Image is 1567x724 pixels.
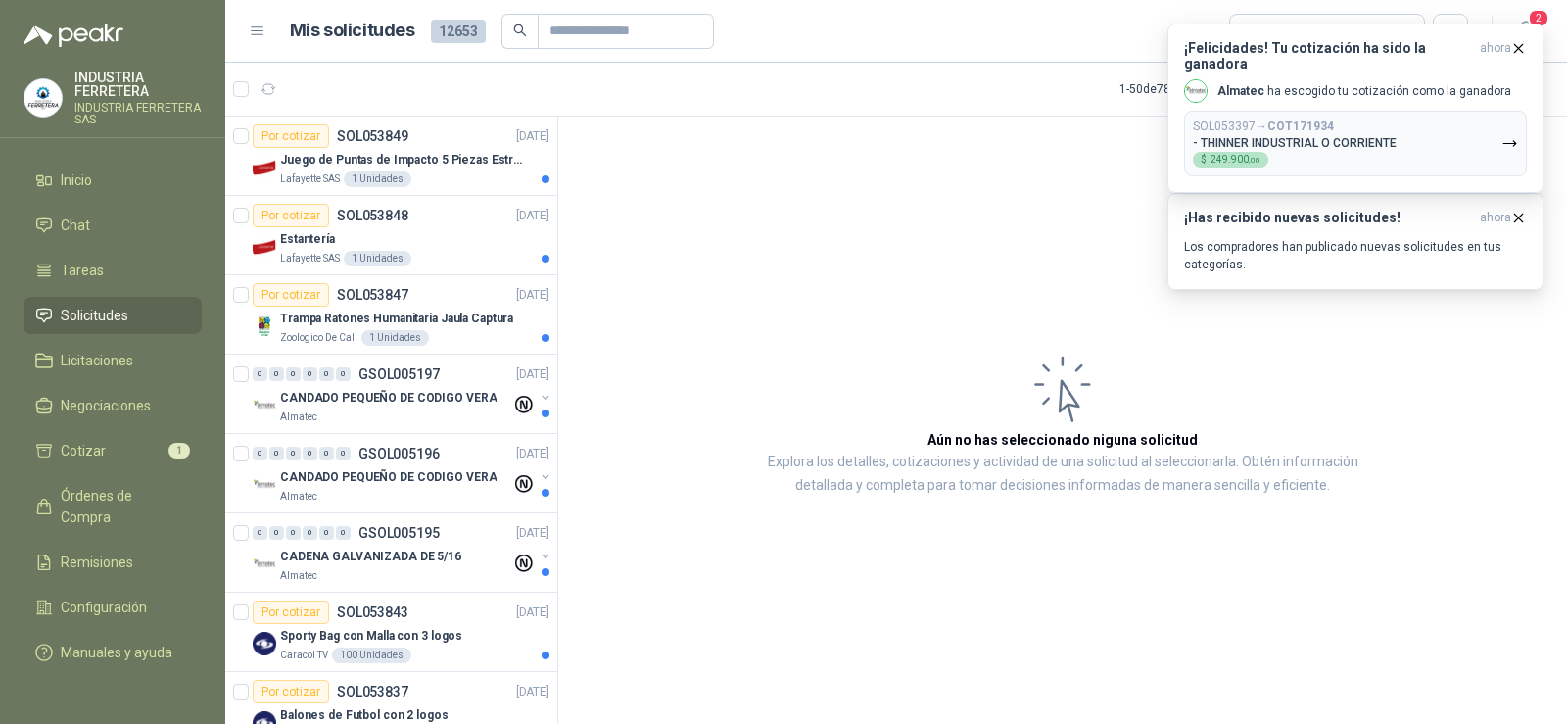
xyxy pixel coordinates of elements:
[253,473,276,497] img: Company Logo
[1184,238,1527,273] p: Los compradores han publicado nuevas solicitudes en tus categorías.
[337,209,408,222] p: SOL053848
[280,171,340,187] p: Lafayette SAS
[253,521,553,584] a: 0 0 0 0 0 0 GSOL005195[DATE] Company LogoCADENA GALVANIZADA DE 5/16Almatec
[290,17,415,45] h1: Mis solicitudes
[1480,210,1511,226] span: ahora
[253,632,276,655] img: Company Logo
[336,367,351,381] div: 0
[24,544,202,581] a: Remisiones
[303,526,317,540] div: 0
[513,24,527,37] span: search
[253,314,276,338] img: Company Logo
[1211,155,1260,165] span: 249.900
[61,350,133,371] span: Licitaciones
[1193,136,1397,150] p: - THINNER INDUSTRIAL O CORRIENTE
[24,477,202,536] a: Órdenes de Compra
[61,395,151,416] span: Negociaciones
[319,367,334,381] div: 0
[1528,9,1549,27] span: 2
[1167,193,1543,290] button: ¡Has recibido nuevas solicitudes!ahora Los compradores han publicado nuevas solicitudes en tus ca...
[1184,111,1527,176] button: SOL053397→COT171934- THINNER INDUSTRIAL O CORRIENTE$249.900,00
[24,589,202,626] a: Configuración
[61,440,106,461] span: Cotizar
[61,597,147,618] span: Configuración
[24,432,202,469] a: Cotizar1
[336,447,351,460] div: 0
[344,171,411,187] div: 1 Unidades
[24,24,123,47] img: Logo peakr
[253,526,267,540] div: 0
[1217,84,1264,98] b: Almatec
[358,447,440,460] p: GSOL005196
[253,680,329,703] div: Por cotizar
[1185,80,1207,102] img: Company Logo
[336,526,351,540] div: 0
[1184,40,1472,72] h3: ¡Felicidades! Tu cotización ha sido la ganadora
[74,71,202,98] p: INDUSTRIA FERRETERA
[253,362,553,425] a: 0 0 0 0 0 0 GSOL005197[DATE] Company LogoCANDADO PEQUEÑO DE CODIGO VERAAlmatec
[280,489,317,505] p: Almatec
[74,102,202,125] p: INDUSTRIA FERRETERA SAS
[319,447,334,460] div: 0
[269,367,284,381] div: 0
[24,252,202,289] a: Tareas
[516,603,549,622] p: [DATE]
[319,526,334,540] div: 0
[337,288,408,302] p: SOL053847
[280,310,513,328] p: Trampa Ratones Humanitaria Jaula Captura
[286,367,301,381] div: 0
[337,129,408,143] p: SOL053849
[61,305,128,326] span: Solicitudes
[280,568,317,584] p: Almatec
[269,447,284,460] div: 0
[253,367,267,381] div: 0
[431,20,486,43] span: 12653
[24,342,202,379] a: Licitaciones
[1249,156,1260,165] span: ,00
[1267,120,1334,133] b: COT171934
[303,447,317,460] div: 0
[516,365,549,384] p: [DATE]
[280,230,335,249] p: Estantería
[269,526,284,540] div: 0
[361,330,429,346] div: 1 Unidades
[358,526,440,540] p: GSOL005195
[516,524,549,543] p: [DATE]
[280,627,462,646] p: Sporty Bag con Malla con 3 logos
[61,485,183,528] span: Órdenes de Compra
[516,683,549,701] p: [DATE]
[280,151,524,169] p: Juego de Puntas de Impacto 5 Piezas Estrella PH2 de 2'' Zanco 1/4'' Truper
[24,387,202,424] a: Negociaciones
[1167,24,1543,193] button: ¡Felicidades! Tu cotización ha sido la ganadoraahora Company LogoAlmatec ha escogido tu cotizació...
[253,553,276,576] img: Company Logo
[253,601,329,624] div: Por cotizar
[61,552,133,573] span: Remisiones
[280,548,461,566] p: CADENA GALVANIZADA DE 5/16
[337,685,408,699] p: SOL053837
[1193,152,1268,168] div: $
[1242,21,1283,42] div: Todas
[516,127,549,146] p: [DATE]
[253,235,276,259] img: Company Logo
[1508,14,1543,49] button: 2
[225,117,557,196] a: Por cotizarSOL053849[DATE] Company LogoJuego de Puntas de Impacto 5 Piezas Estrella PH2 de 2'' Za...
[358,367,440,381] p: GSOL005197
[61,642,172,663] span: Manuales y ayuda
[225,196,557,275] a: Por cotizarSOL053848[DATE] Company LogoEstanteríaLafayette SAS1 Unidades
[253,394,276,417] img: Company Logo
[337,605,408,619] p: SOL053843
[253,283,329,307] div: Por cotizar
[24,162,202,199] a: Inicio
[253,124,329,148] div: Por cotizar
[253,442,553,505] a: 0 0 0 0 0 0 GSOL005196[DATE] Company LogoCANDADO PEQUEÑO DE CODIGO VERAAlmatec
[280,648,328,663] p: Caracol TV
[61,260,104,281] span: Tareas
[168,443,190,459] span: 1
[225,593,557,672] a: Por cotizarSOL053843[DATE] Company LogoSporty Bag con Malla con 3 logosCaracol TV100 Unidades
[280,468,497,487] p: CANDADO PEQUEÑO DE CODIGO VERA
[1193,120,1334,134] p: SOL053397 →
[24,297,202,334] a: Solicitudes
[24,79,62,117] img: Company Logo
[225,275,557,355] a: Por cotizarSOL053847[DATE] Company LogoTrampa Ratones Humanitaria Jaula CapturaZoologico De Cali1...
[332,648,411,663] div: 100 Unidades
